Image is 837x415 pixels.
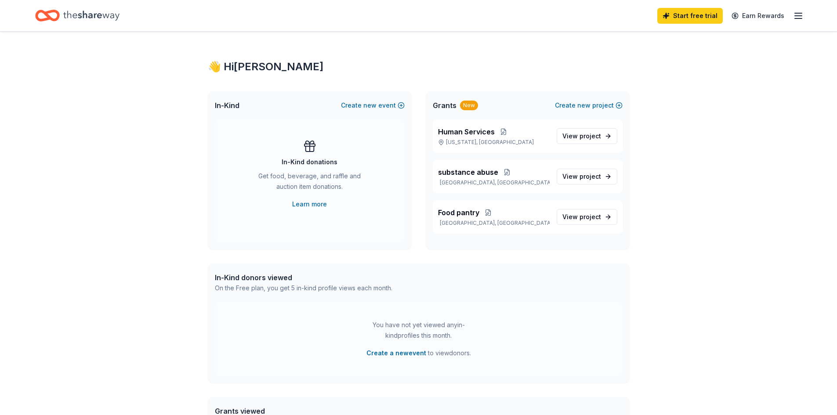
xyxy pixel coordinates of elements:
[557,169,617,184] a: View project
[657,8,723,24] a: Start free trial
[557,209,617,225] a: View project
[366,348,471,358] span: to view donors .
[555,100,623,111] button: Createnewproject
[282,157,337,167] div: In-Kind donations
[726,8,790,24] a: Earn Rewards
[433,100,457,111] span: Grants
[460,101,478,110] div: New
[341,100,405,111] button: Createnewevent
[580,132,601,140] span: project
[438,167,498,177] span: substance abuse
[580,213,601,220] span: project
[35,5,120,26] a: Home
[292,199,327,209] a: Learn more
[208,60,630,74] div: 👋 Hi [PERSON_NAME]
[250,171,370,195] div: Get food, beverage, and raffle and auction item donations.
[438,126,495,137] span: Human Services
[215,100,239,111] span: In-Kind
[215,272,392,283] div: In-Kind donors viewed
[438,207,479,218] span: Food pantry
[438,220,550,227] p: [GEOGRAPHIC_DATA], [GEOGRAPHIC_DATA]
[557,128,617,144] a: View project
[438,139,550,146] p: [US_STATE], [GEOGRAPHIC_DATA]
[364,320,474,341] div: You have not yet viewed any in-kind profiles this month.
[580,173,601,180] span: project
[366,348,426,358] button: Create a newevent
[577,100,591,111] span: new
[562,212,601,222] span: View
[438,179,550,186] p: [GEOGRAPHIC_DATA], [GEOGRAPHIC_DATA]
[562,171,601,182] span: View
[562,131,601,141] span: View
[363,100,377,111] span: new
[215,283,392,293] div: On the Free plan, you get 5 in-kind profile views each month.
